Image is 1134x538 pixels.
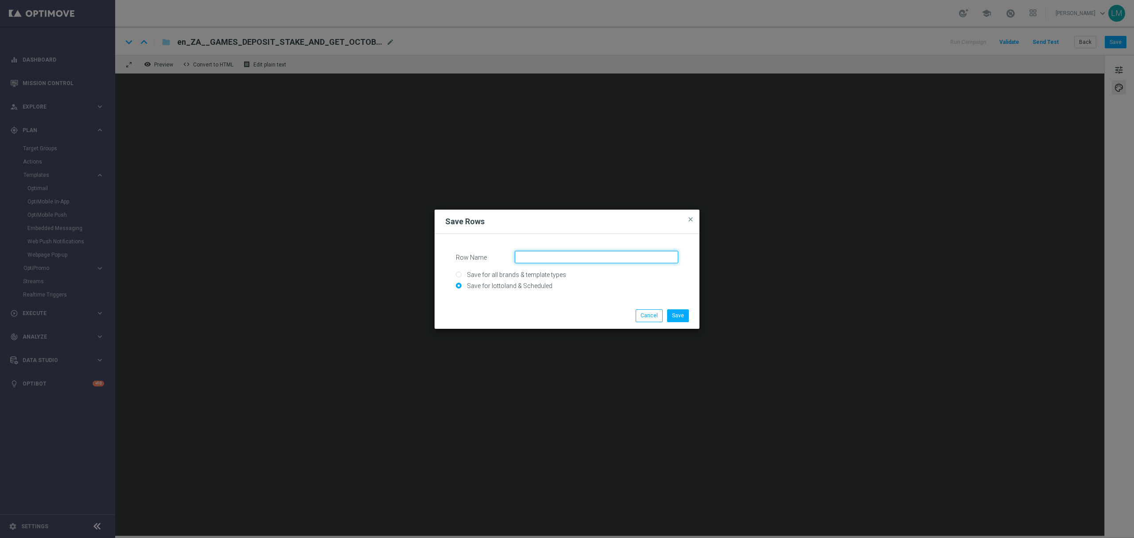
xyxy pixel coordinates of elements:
label: Save for all brands & template types [465,271,566,279]
label: Row Name [449,251,508,261]
span: close [687,216,694,223]
button: Save [667,309,689,322]
button: Cancel [636,309,663,322]
h2: Save Rows [445,216,485,227]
